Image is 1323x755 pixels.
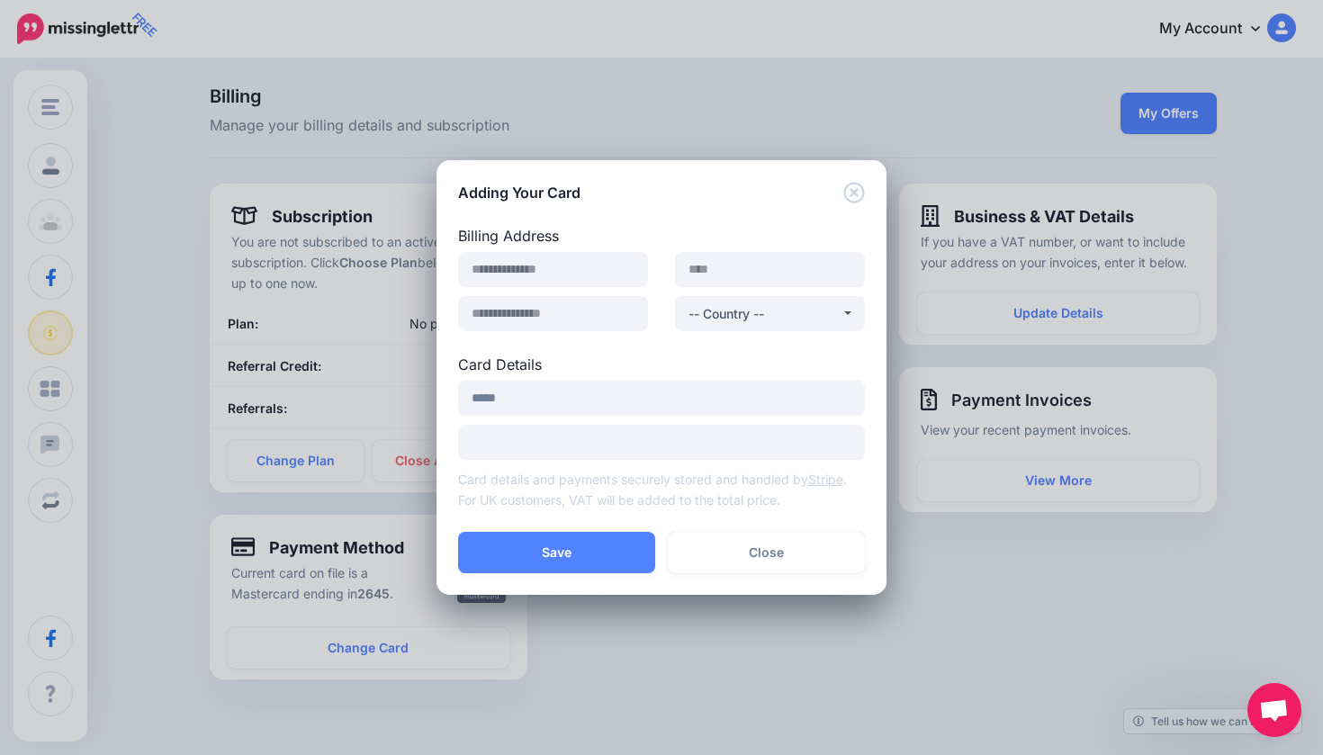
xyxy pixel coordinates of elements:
button: -- Country -- [675,296,865,331]
button: Close [843,182,865,204]
iframe: Cadre de saisie sécurisé pour le paiement par carte [472,432,851,454]
h5: Adding Your Card [458,182,580,203]
a: Stripe [808,472,843,487]
button: Save [458,532,655,573]
button: Close [668,532,865,573]
label: Billing Address [458,225,865,247]
label: Card Details [458,354,865,375]
p: Card details and payments securely stored and handled by . For UK customers, VAT will be added to... [458,469,865,510]
div: -- Country -- [688,303,841,325]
